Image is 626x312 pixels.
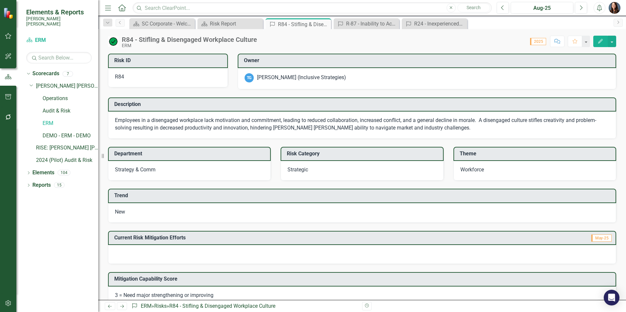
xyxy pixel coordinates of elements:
[210,20,261,28] div: Risk Report
[32,182,51,189] a: Reports
[131,20,193,28] a: SC Corporate - Welcome to ClearPoint
[36,157,98,164] a: 2024 (Pilot) Audit & Risk
[58,170,70,176] div: 104
[530,38,546,45] span: 2025
[131,303,357,310] div: » »
[199,20,261,28] a: Risk Report
[26,8,92,16] span: Elements & Reports
[346,20,397,28] div: R-87 - Inability to Acquire and Maintain Qualified and Experienced Staff
[591,234,612,242] span: May-25
[154,303,167,309] a: Risks
[278,20,329,28] div: R84 - Stifling & Disengaged Workplace Culture
[114,58,224,63] h3: Risk ID
[467,5,481,10] span: Search
[43,120,98,127] a: ERM
[108,36,119,47] img: Manageable
[63,71,73,77] div: 7
[26,52,92,63] input: Search Below...
[287,166,308,173] span: Strategic
[32,70,59,78] a: Scorecards
[43,107,98,115] a: Audit & Risk
[141,303,152,309] a: ERM
[609,2,620,14] img: Tami Griswold
[114,101,612,107] h3: Description
[122,43,257,48] div: ERM
[115,292,213,298] span: 3 = Need major strengthening or improving
[169,303,275,309] div: R84 - Stifling & Disengaged Workplace Culture
[114,193,612,199] h3: Trend
[245,73,254,82] div: TG
[54,182,64,188] div: 15
[122,36,257,43] div: R84 - Stifling & Disengaged Workplace Culture
[244,58,613,63] h3: Owner
[287,151,439,157] h3: Risk Category
[513,4,571,12] div: Aug-25
[115,74,124,80] span: R84
[115,209,125,215] span: New
[43,95,98,102] a: Operations
[460,151,612,157] h3: Theme
[114,151,267,157] h3: Department
[26,16,92,27] small: [PERSON_NAME] [PERSON_NAME]
[26,37,92,44] a: ERM
[36,82,98,90] a: [PERSON_NAME] [PERSON_NAME] CORPORATE Balanced Scorecard
[460,166,484,173] span: Workforce
[142,20,193,28] div: SC Corporate - Welcome to ClearPoint
[335,20,397,28] a: R-87 - Inability to Acquire and Maintain Qualified and Experienced Staff
[257,74,346,81] div: [PERSON_NAME] (Inclusive Strategies)
[457,3,490,12] button: Search
[32,169,54,177] a: Elements
[43,132,98,140] a: DEMO - ERM - DEMO
[133,2,492,14] input: Search ClearPoint...
[36,144,98,152] a: RISE: [PERSON_NAME] [PERSON_NAME] Recognizing Innovation, Safety and Excellence
[403,20,466,28] a: R24 - Inexperienced/Insufficient Workforce
[114,276,612,282] h3: Mitigation Capability Score
[511,2,573,14] button: Aug-25
[604,290,619,305] div: Open Intercom Messenger
[114,235,499,241] h3: Current Risk Mitigation Efforts
[414,20,466,28] div: R24 - Inexperienced/Insufficient Workforce
[115,166,156,173] span: Strategy & Comm
[3,8,15,19] img: ClearPoint Strategy
[115,117,609,132] p: Employees in a disengaged workplace lack motivation and commitment, leading to reduced collaborat...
